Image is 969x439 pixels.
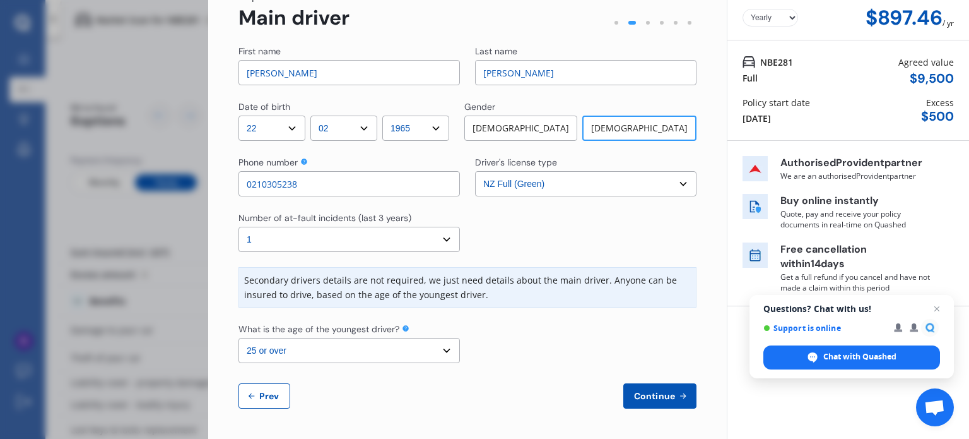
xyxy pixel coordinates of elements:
div: Last name [475,45,517,57]
div: Phone number [238,156,298,169]
p: Get a full refund if you cancel and have not made a claim within this period [780,272,932,293]
span: NBE281 [760,56,793,69]
button: Prev [238,383,290,409]
span: Prev [257,391,282,401]
span: Support is online [763,323,885,333]
img: insurer icon [743,156,768,181]
input: Enter phone number [238,171,460,196]
img: buy online icon [743,194,768,219]
div: $ 9,500 [910,71,954,86]
div: First name [238,45,281,57]
img: free cancel icon [743,243,768,268]
div: Driver's license type [475,156,557,169]
div: What is the age of the youngest driver? [238,323,399,335]
div: Agreed value [898,56,954,69]
input: Enter last name [475,60,696,85]
span: Chat with Quashed [823,351,896,363]
span: Questions? Chat with us! [763,304,940,314]
p: Buy online instantly [780,194,932,208]
div: / yr [943,6,954,30]
input: Enter first name [238,60,460,85]
p: Quote, pay and receive your policy documents in real-time on Quashed [780,208,932,230]
p: We are an authorised Provident partner [780,171,932,181]
span: Chat with Quashed [763,346,940,370]
div: Secondary drivers details are not required, we just need details about the main driver. Anyone ca... [238,267,696,308]
div: [DEMOGRAPHIC_DATA] [582,116,696,141]
div: Main driver [238,6,349,30]
span: Continue [631,391,678,401]
div: Policy start date [743,96,810,109]
a: Open chat [916,388,954,426]
div: Full [743,71,758,85]
div: [DEMOGRAPHIC_DATA] [464,116,577,141]
p: Free cancellation within 14 days [780,243,932,272]
div: $897.46 [866,6,943,30]
div: Date of birth [238,100,290,113]
div: Excess [926,96,954,109]
p: Authorised Provident partner [780,156,932,171]
div: Number of at-fault incidents (last 3 years) [238,212,411,224]
div: $ 500 [921,109,954,124]
div: [DATE] [743,112,771,125]
div: Gender [464,100,495,113]
button: Continue [623,383,696,409]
